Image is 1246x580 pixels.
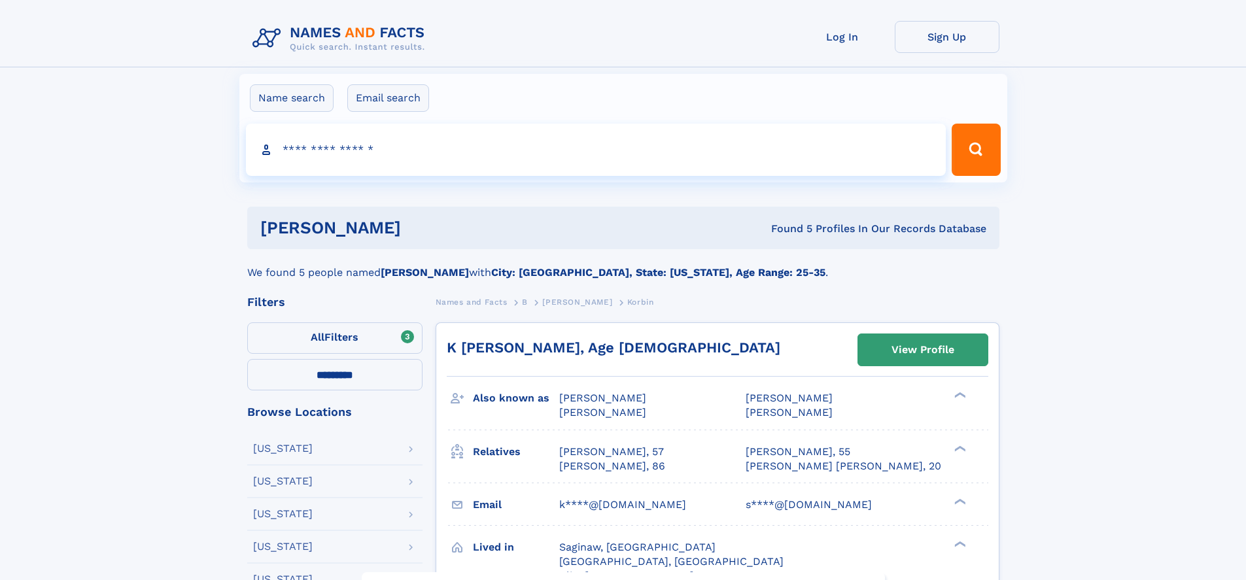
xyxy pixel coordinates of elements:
[746,406,833,418] span: [PERSON_NAME]
[260,220,586,236] h1: [PERSON_NAME]
[790,21,895,53] a: Log In
[542,298,612,307] span: [PERSON_NAME]
[347,84,429,112] label: Email search
[559,445,664,459] a: [PERSON_NAME], 57
[473,536,559,558] h3: Lived in
[952,124,1000,176] button: Search Button
[522,294,528,310] a: B
[891,335,954,365] div: View Profile
[895,21,999,53] a: Sign Up
[253,476,313,486] div: [US_STATE]
[381,266,469,279] b: [PERSON_NAME]
[559,541,716,553] span: Saginaw, [GEOGRAPHIC_DATA]
[559,555,784,568] span: [GEOGRAPHIC_DATA], [GEOGRAPHIC_DATA]
[951,539,967,548] div: ❯
[247,296,423,308] div: Filters
[247,21,436,56] img: Logo Names and Facts
[559,406,646,418] span: [PERSON_NAME]
[586,222,986,236] div: Found 5 Profiles In Our Records Database
[247,322,423,354] label: Filters
[746,459,941,473] a: [PERSON_NAME] [PERSON_NAME], 20
[858,334,988,366] a: View Profile
[253,509,313,519] div: [US_STATE]
[473,441,559,463] h3: Relatives
[247,406,423,418] div: Browse Locations
[473,387,559,409] h3: Also known as
[253,443,313,454] div: [US_STATE]
[246,124,946,176] input: search input
[247,249,999,281] div: We found 5 people named with .
[559,392,646,404] span: [PERSON_NAME]
[951,497,967,505] div: ❯
[436,294,508,310] a: Names and Facts
[951,391,967,400] div: ❯
[951,444,967,452] div: ❯
[473,494,559,516] h3: Email
[542,294,612,310] a: [PERSON_NAME]
[627,298,654,307] span: Korbin
[559,459,665,473] a: [PERSON_NAME], 86
[746,392,833,404] span: [PERSON_NAME]
[250,84,334,112] label: Name search
[491,266,825,279] b: City: [GEOGRAPHIC_DATA], State: [US_STATE], Age Range: 25-35
[253,541,313,552] div: [US_STATE]
[311,331,324,343] span: All
[522,298,528,307] span: B
[746,445,850,459] a: [PERSON_NAME], 55
[447,339,780,356] a: K [PERSON_NAME], Age [DEMOGRAPHIC_DATA]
